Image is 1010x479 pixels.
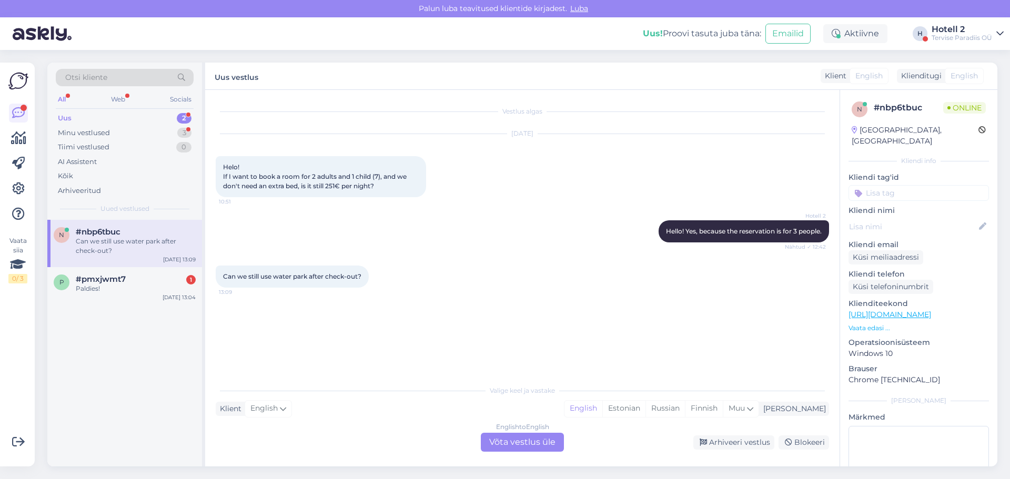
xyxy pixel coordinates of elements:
[849,298,989,309] p: Klienditeekond
[849,172,989,183] p: Kliendi tag'id
[219,288,258,296] span: 13:09
[216,386,829,395] div: Valige keel ja vastake
[56,93,68,106] div: All
[849,250,923,264] div: Küsi meiliaadressi
[186,275,196,284] div: 1
[216,107,829,116] div: Vestlus algas
[823,24,887,43] div: Aktiivne
[76,227,120,237] span: #nbp6tbuc
[874,101,943,114] div: # nbp6tbuc
[849,156,989,166] div: Kliendi info
[216,129,829,138] div: [DATE]
[849,396,989,405] div: [PERSON_NAME]
[849,239,989,250] p: Kliendi email
[849,221,977,232] input: Lisa nimi
[693,435,774,450] div: Arhiveeri vestlus
[685,401,723,416] div: Finnish
[168,93,194,106] div: Socials
[666,227,822,235] span: Hello! Yes, because the reservation is for 3 people.
[765,24,811,44] button: Emailid
[59,278,64,286] span: p
[177,128,191,138] div: 3
[163,293,196,301] div: [DATE] 13:04
[849,412,989,423] p: Märkmed
[8,236,27,283] div: Vaata siia
[564,401,602,416] div: English
[849,323,989,333] p: Vaata edasi ...
[729,403,745,413] span: Muu
[176,142,191,152] div: 0
[58,113,72,124] div: Uus
[849,374,989,385] p: Chrome [TECHNICAL_ID]
[645,401,685,416] div: Russian
[951,70,978,81] span: English
[849,337,989,348] p: Operatsioonisüsteem
[855,70,883,81] span: English
[849,185,989,201] input: Lisa tag
[65,72,107,83] span: Otsi kliente
[8,274,27,283] div: 0 / 3
[58,157,97,167] div: AI Assistent
[76,237,196,256] div: Can we still use water park after check-out?
[849,363,989,374] p: Brauser
[223,272,361,280] span: Can we still use water park after check-out?
[849,310,931,319] a: [URL][DOMAIN_NAME]
[857,105,862,113] span: n
[897,70,942,81] div: Klienditugi
[58,142,109,152] div: Tiimi vestlused
[496,422,549,432] div: English to English
[932,34,992,42] div: Tervise Paradiis OÜ
[219,198,258,206] span: 10:51
[177,113,191,124] div: 2
[109,93,127,106] div: Web
[849,269,989,280] p: Kliendi telefon
[76,284,196,293] div: Paldies!
[849,280,933,294] div: Küsi telefoninumbrit
[786,212,826,220] span: Hotell 2
[58,171,73,181] div: Kõik
[250,403,278,414] span: English
[785,243,826,251] span: Nähtud ✓ 12:42
[932,25,1004,42] a: Hotell 2Tervise Paradiis OÜ
[100,204,149,213] span: Uued vestlused
[852,125,978,147] div: [GEOGRAPHIC_DATA], [GEOGRAPHIC_DATA]
[913,26,927,41] div: H
[76,274,126,284] span: #pmxjwmt7
[779,435,829,450] div: Blokeeri
[643,28,663,38] b: Uus!
[759,403,826,414] div: [PERSON_NAME]
[932,25,992,34] div: Hotell 2
[58,128,110,138] div: Minu vestlused
[481,433,564,452] div: Võta vestlus üle
[643,27,761,40] div: Proovi tasuta juba täna:
[223,163,408,190] span: Helo! If I want to book a room for 2 adults and 1 child (7), and we don't need an extra bed, is i...
[943,102,986,114] span: Online
[216,403,241,414] div: Klient
[163,256,196,263] div: [DATE] 13:09
[215,69,258,83] label: Uus vestlus
[58,186,101,196] div: Arhiveeritud
[821,70,846,81] div: Klient
[567,4,591,13] span: Luba
[59,231,64,239] span: n
[849,205,989,216] p: Kliendi nimi
[602,401,645,416] div: Estonian
[8,71,28,91] img: Askly Logo
[849,348,989,359] p: Windows 10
